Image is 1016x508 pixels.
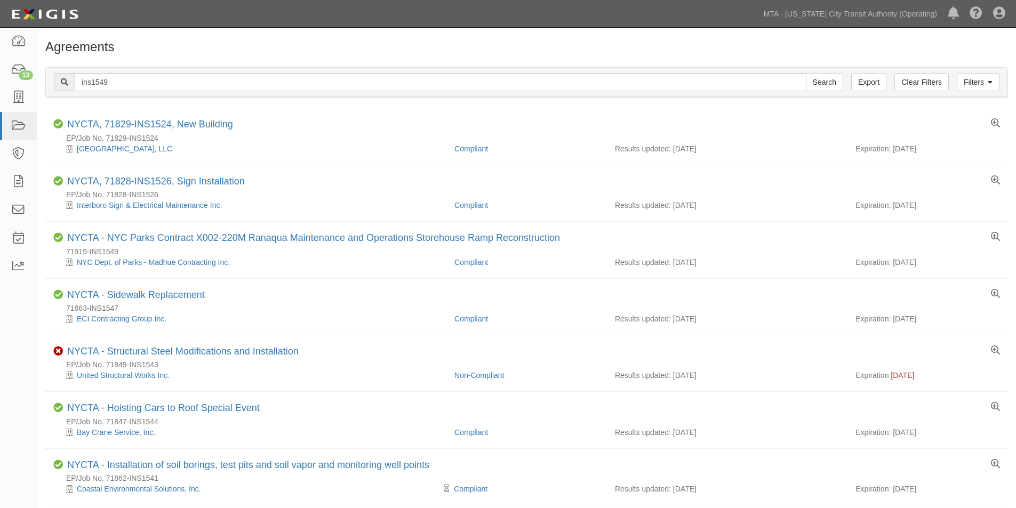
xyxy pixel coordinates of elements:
a: ECI Contracting Group Inc. [77,315,166,323]
a: NYCTA - Structural Steel Modifications and Installation [67,346,299,357]
div: 71919-INS1549 [53,246,1008,257]
i: Compliant [53,460,63,470]
a: View results summary [991,346,1000,356]
div: Results updated: [DATE] [615,370,839,381]
a: NYCTA, 71828-INS1526, Sign Installation [67,176,245,187]
div: Results updated: [DATE] [615,200,839,211]
div: NYCTA - Installation of soil borings, test pits and soil vapor and monitoring well points [67,459,429,471]
h1: Agreements [45,40,1008,54]
div: EP/Job No. 71849-INS1543 [53,359,1008,370]
div: 13 [19,70,33,80]
div: EP/Job No. 71829-INS1524 [53,133,1008,143]
a: View results summary [991,459,1000,469]
div: NYCTA - NYC Parks Contract X002-220M Ranaqua Maintenance and Operations Storehouse Ramp Reconstru... [67,232,560,244]
a: NYCTA - Sidewalk Replacement [67,289,205,300]
div: Results updated: [DATE] [615,257,839,268]
div: EP/Job No. 71847-INS1544 [53,416,1008,427]
div: Expiration: [DATE] [855,313,1000,324]
div: Expiration: [DATE] [855,200,1000,211]
a: Compliant [454,144,488,153]
input: Search [806,73,843,91]
a: View results summary [991,119,1000,128]
div: Expiration: [855,370,1000,381]
a: Coastal Environmental Solutions, Inc. [77,485,201,493]
div: Interboro Sign & Electrical Maintenance Inc. [53,200,446,211]
div: Results updated: [DATE] [615,313,839,324]
a: MTA - [US_STATE] City Transit Authority (Operating) [758,3,942,25]
div: NYCTA, 71829-INS1524, New Building [67,119,233,131]
i: Compliant [53,233,63,243]
a: Compliant [454,485,487,493]
div: NYC Dept. of Parks - Madhue Contracting Inc. [53,257,446,268]
i: Compliant [53,403,63,413]
div: Court Square 45th Ave, LLC [53,143,446,154]
a: Compliant [454,201,488,209]
div: EP/Job No. 71862-INS1541 [53,473,1008,483]
div: NYCTA, 71828-INS1526, Sign Installation [67,176,245,188]
i: Pending Review [444,485,450,493]
a: View results summary [991,402,1000,412]
div: 71863-INS1547 [53,303,1008,313]
i: Compliant [53,290,63,300]
a: NYC Dept. of Parks - Madhue Contracting Inc. [77,258,230,267]
div: Expiration: [DATE] [855,257,1000,268]
i: Compliant [53,176,63,186]
div: Coastal Environmental Solutions, Inc. [53,483,446,494]
a: Compliant [454,258,488,267]
i: Help Center - Complianz [970,7,982,20]
i: Non-Compliant [53,346,63,356]
div: NYCTA - Hoisting Cars to Roof Special Event [67,402,260,414]
a: Bay Crane Service, Inc. [77,428,155,437]
a: Clear Filters [894,73,948,91]
div: ECI Contracting Group Inc. [53,313,446,324]
div: Results updated: [DATE] [615,427,839,438]
a: Compliant [454,428,488,437]
i: Compliant [53,119,63,129]
a: View results summary [991,289,1000,299]
a: United Structural Works Inc. [77,371,170,380]
a: Interboro Sign & Electrical Maintenance Inc. [77,201,222,209]
img: logo-5460c22ac91f19d4615b14bd174203de0afe785f0fc80cf4dbbc73dc1793850b.png [8,5,82,24]
div: Results updated: [DATE] [615,483,839,494]
a: View results summary [991,232,1000,242]
a: NYCTA, 71829-INS1524, New Building [67,119,233,130]
span: [DATE] [891,371,914,380]
div: Expiration: [DATE] [855,427,1000,438]
div: United Structural Works Inc. [53,370,446,381]
a: Compliant [454,315,488,323]
a: Non-Compliant [454,371,504,380]
a: NYCTA - Installation of soil borings, test pits and soil vapor and monitoring well points [67,459,429,470]
a: Export [851,73,886,91]
input: Search [75,73,806,91]
div: Results updated: [DATE] [615,143,839,154]
a: View results summary [991,176,1000,186]
div: NYCTA - Structural Steel Modifications and Installation [67,346,299,358]
a: NYCTA - NYC Parks Contract X002-220M Ranaqua Maintenance and Operations Storehouse Ramp Reconstru... [67,232,560,243]
div: Expiration: [DATE] [855,143,1000,154]
a: NYCTA - Hoisting Cars to Roof Special Event [67,402,260,413]
a: Filters [957,73,999,91]
div: Expiration: [DATE] [855,483,1000,494]
a: [GEOGRAPHIC_DATA], LLC [77,144,172,153]
div: EP/Job No. 71828-INS1526 [53,189,1008,200]
div: Bay Crane Service, Inc. [53,427,446,438]
div: NYCTA - Sidewalk Replacement [67,289,205,301]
